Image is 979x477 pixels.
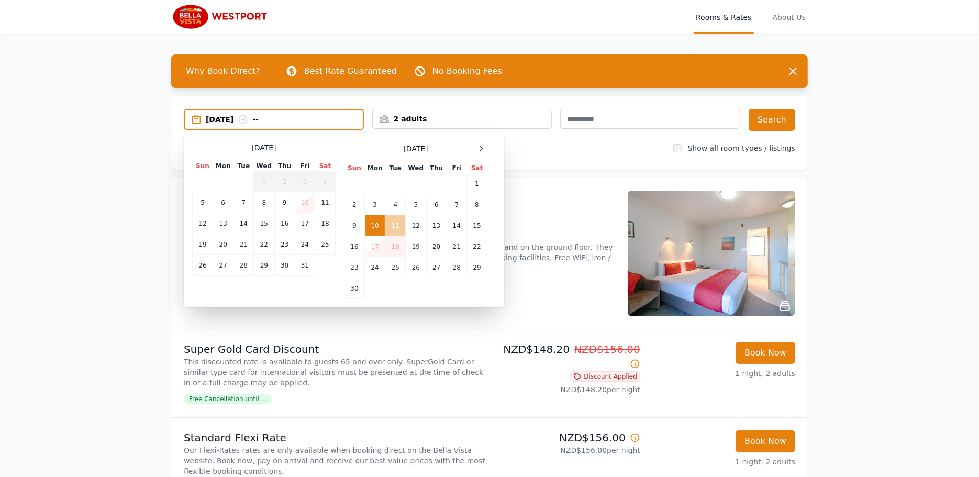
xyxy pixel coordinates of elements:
td: 18 [385,236,406,257]
td: 28 [233,255,254,276]
td: 12 [406,215,426,236]
th: Fri [295,161,315,171]
th: Thu [274,161,295,171]
td: 26 [193,255,213,276]
td: 24 [295,234,315,255]
td: 22 [467,236,487,257]
td: 10 [365,215,385,236]
td: 20 [213,234,233,255]
p: NZD$156.00 per night [494,445,640,456]
th: Sat [315,161,336,171]
td: 18 [315,213,336,234]
td: 17 [295,213,315,234]
td: 26 [406,257,426,278]
td: 14 [447,215,466,236]
button: Search [749,109,795,131]
td: 28 [447,257,466,278]
td: 8 [467,194,487,215]
td: 9 [274,192,295,213]
p: Best Rate Guaranteed [304,65,397,77]
span: Free Cancellation until ... [184,394,272,404]
span: Discount Applied [570,371,640,382]
p: NZD$148.20 [494,342,640,371]
td: 13 [213,213,233,234]
span: Why Book Direct? [177,61,269,82]
th: Tue [385,163,406,173]
span: NZD$156.00 [574,343,640,356]
p: NZD$148.20 per night [494,384,640,395]
th: Sun [193,161,213,171]
td: 7 [447,194,466,215]
td: 27 [426,257,447,278]
td: 9 [344,215,365,236]
td: 7 [233,192,254,213]
th: Tue [233,161,254,171]
span: [DATE] [403,143,428,154]
div: 2 adults [373,114,552,124]
img: Bella Vista Westport [171,4,272,29]
p: Super Gold Card Discount [184,342,485,357]
td: 20 [426,236,447,257]
td: 21 [447,236,466,257]
th: Mon [365,163,385,173]
th: Mon [213,161,233,171]
td: 11 [385,215,406,236]
td: 16 [344,236,365,257]
td: 25 [385,257,406,278]
td: 1 [254,171,274,192]
td: 21 [233,234,254,255]
th: Sat [467,163,487,173]
td: 14 [233,213,254,234]
th: Thu [426,163,447,173]
th: Sun [344,163,365,173]
td: 2 [274,171,295,192]
td: 6 [426,194,447,215]
td: 24 [365,257,385,278]
td: 23 [274,234,295,255]
button: Book Now [736,342,795,364]
label: Show all room types / listings [688,144,795,152]
th: Wed [254,161,274,171]
td: 4 [315,171,336,192]
td: 29 [254,255,274,276]
td: 10 [295,192,315,213]
td: 4 [385,194,406,215]
th: Wed [406,163,426,173]
td: 12 [193,213,213,234]
td: 22 [254,234,274,255]
td: 31 [295,255,315,276]
th: Fri [447,163,466,173]
td: 1 [467,173,487,194]
td: 15 [254,213,274,234]
td: 2 [344,194,365,215]
p: Our Flexi-Rates rates are only available when booking direct on the Bella Vista website. Book now... [184,445,485,476]
p: This discounted rate is available to guests 65 and over only. SuperGold Card or similar type card... [184,357,485,388]
td: 15 [467,215,487,236]
td: 25 [315,234,336,255]
td: 30 [344,278,365,299]
p: No Booking Fees [432,65,502,77]
td: 13 [426,215,447,236]
span: [DATE] [251,142,276,153]
div: [DATE] -- [206,114,363,125]
p: 1 night, 2 adults [649,368,795,379]
td: 30 [274,255,295,276]
td: 5 [406,194,426,215]
td: 27 [213,255,233,276]
td: 11 [315,192,336,213]
td: 5 [193,192,213,213]
td: 19 [193,234,213,255]
p: 1 night, 2 adults [649,457,795,467]
td: 23 [344,257,365,278]
td: 3 [365,194,385,215]
td: 8 [254,192,274,213]
td: 16 [274,213,295,234]
td: 6 [213,192,233,213]
p: Standard Flexi Rate [184,430,485,445]
td: 29 [467,257,487,278]
td: 3 [295,171,315,192]
td: 17 [365,236,385,257]
button: Book Now [736,430,795,452]
td: 19 [406,236,426,257]
p: NZD$156.00 [494,430,640,445]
